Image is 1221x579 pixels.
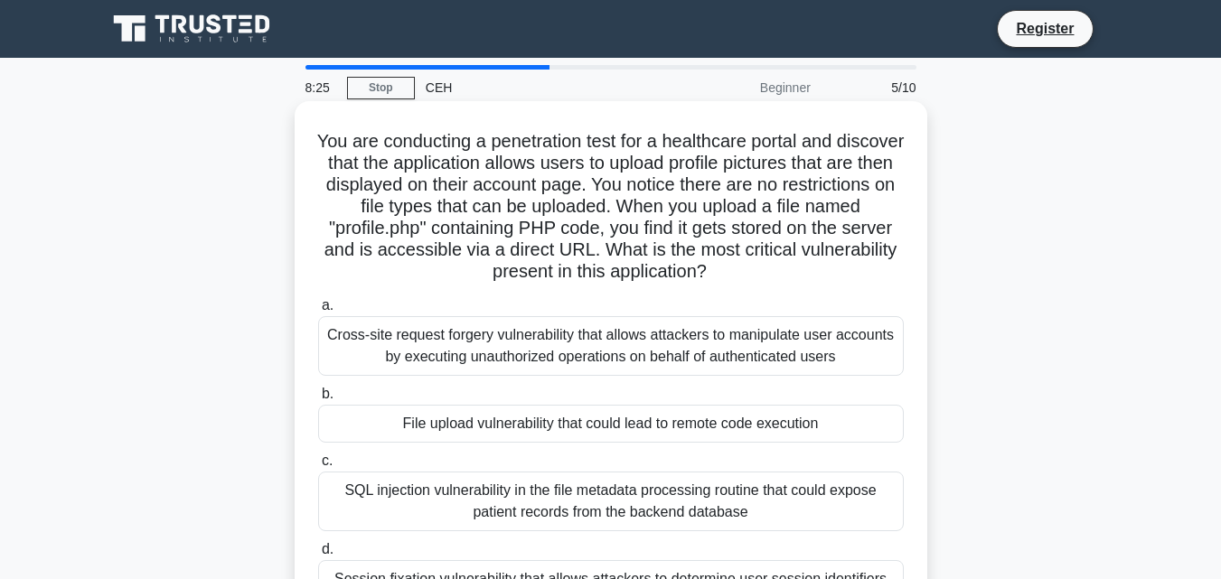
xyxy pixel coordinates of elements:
[1005,17,1085,40] a: Register
[318,472,904,531] div: SQL injection vulnerability in the file metadata processing routine that could expose patient rec...
[663,70,822,106] div: Beginner
[822,70,927,106] div: 5/10
[318,316,904,376] div: Cross-site request forgery vulnerability that allows attackers to manipulate user accounts by exe...
[295,70,347,106] div: 8:25
[322,297,333,313] span: a.
[322,386,333,401] span: b.
[322,453,333,468] span: c.
[316,130,906,284] h5: You are conducting a penetration test for a healthcare portal and discover that the application a...
[415,70,663,106] div: CEH
[322,541,333,556] span: d.
[347,77,415,99] a: Stop
[318,405,904,443] div: File upload vulnerability that could lead to remote code execution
